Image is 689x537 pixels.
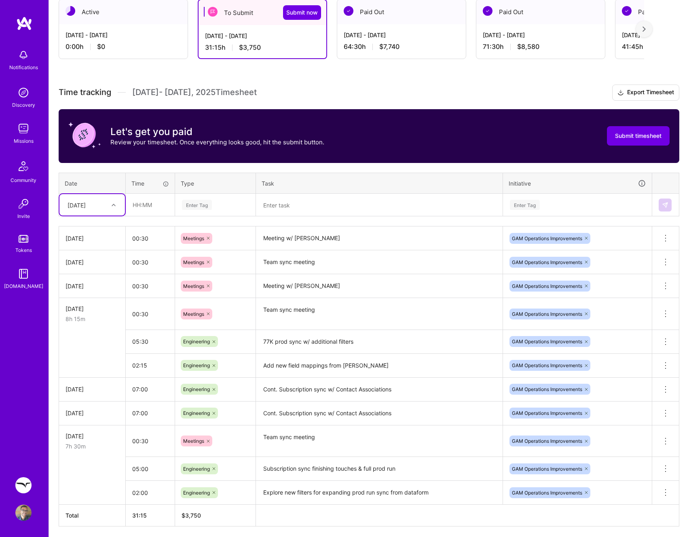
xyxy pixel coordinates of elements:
[344,31,459,39] div: [DATE] - [DATE]
[15,121,32,137] img: teamwork
[257,275,502,297] textarea: Meeting w/ [PERSON_NAME]
[126,402,175,424] input: HH:MM
[66,282,119,290] div: [DATE]
[11,176,36,184] div: Community
[66,409,119,417] div: [DATE]
[183,410,210,416] span: Engineering
[14,137,34,145] div: Missions
[512,386,582,392] span: GAM Operations Improvements
[126,275,175,297] input: HH:MM
[208,7,218,17] img: To Submit
[126,252,175,273] input: HH:MM
[59,173,126,194] th: Date
[126,303,175,325] input: HH:MM
[59,87,111,97] span: Time tracking
[183,386,210,392] span: Engineering
[126,355,175,376] input: HH:MM
[257,299,502,329] textarea: Team sync meeting
[239,43,261,52] span: $3,750
[183,235,204,241] span: Meetings
[205,32,320,40] div: [DATE] - [DATE]
[15,246,32,254] div: Tokens
[607,126,670,146] button: Submit timesheet
[257,482,502,504] textarea: Explore new filters for expanding prod run sync from dataform
[15,266,32,282] img: guide book
[257,402,502,425] textarea: Cont. Subscription sync w/ Contact Associations
[126,194,174,216] input: HH:MM
[68,201,86,209] div: [DATE]
[512,410,582,416] span: GAM Operations Improvements
[483,42,598,51] div: 71:30 h
[183,466,210,472] span: Engineering
[344,6,353,16] img: Paid Out
[512,362,582,368] span: GAM Operations Improvements
[66,258,119,266] div: [DATE]
[15,85,32,101] img: discovery
[15,505,32,521] img: User Avatar
[283,5,321,20] button: Submit now
[182,512,201,519] span: $ 3,750
[66,385,119,393] div: [DATE]
[512,283,582,289] span: GAM Operations Improvements
[379,42,399,51] span: $7,740
[205,43,320,52] div: 31:15 h
[66,442,119,450] div: 7h 30m
[183,311,204,317] span: Meetings
[132,87,257,97] span: [DATE] - [DATE] , 2025 Timesheet
[12,101,35,109] div: Discovery
[66,315,119,323] div: 8h 15m
[512,235,582,241] span: GAM Operations Improvements
[175,173,256,194] th: Type
[66,432,119,440] div: [DATE]
[126,331,175,352] input: HH:MM
[110,138,324,146] p: Review your timesheet. Once everything looks good, hit the submit button.
[183,259,204,265] span: Meetings
[622,6,632,16] img: Paid Out
[509,179,646,188] div: Initiative
[344,42,459,51] div: 64:30 h
[126,458,175,480] input: HH:MM
[517,42,539,51] span: $8,580
[66,31,181,39] div: [DATE] - [DATE]
[9,63,38,72] div: Notifications
[483,31,598,39] div: [DATE] - [DATE]
[510,199,540,211] div: Enter Tag
[182,199,212,211] div: Enter Tag
[4,282,43,290] div: [DOMAIN_NAME]
[19,235,28,243] img: tokens
[257,458,502,480] textarea: Subscription sync finishing touches & full prod run
[183,490,210,496] span: Engineering
[126,430,175,452] input: HH:MM
[131,179,169,188] div: Time
[483,6,492,16] img: Paid Out
[183,362,210,368] span: Engineering
[512,466,582,472] span: GAM Operations Improvements
[110,126,324,138] h3: Let's get you paid
[257,227,502,249] textarea: Meeting w/ [PERSON_NAME]
[512,259,582,265] span: GAM Operations Improvements
[286,8,318,17] span: Submit now
[257,426,502,457] textarea: Team sync meeting
[13,505,34,521] a: User Avatar
[13,477,34,493] a: Freed: Enterprise healthcare AI integration tool
[512,311,582,317] span: GAM Operations Improvements
[257,331,502,353] textarea: 77K prod sync w/ additional filters
[126,378,175,400] input: HH:MM
[15,477,32,493] img: Freed: Enterprise healthcare AI integration tool
[183,283,204,289] span: Meetings
[126,482,175,503] input: HH:MM
[512,338,582,345] span: GAM Operations Improvements
[662,202,668,208] img: Submit
[183,338,210,345] span: Engineering
[256,173,503,194] th: Task
[16,16,32,31] img: logo
[15,196,32,212] img: Invite
[615,132,662,140] span: Submit timesheet
[643,26,646,32] img: right
[126,505,175,526] th: 31:15
[15,47,32,63] img: bell
[66,304,119,313] div: [DATE]
[66,6,75,16] img: Active
[112,203,116,207] i: icon Chevron
[126,228,175,249] input: HH:MM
